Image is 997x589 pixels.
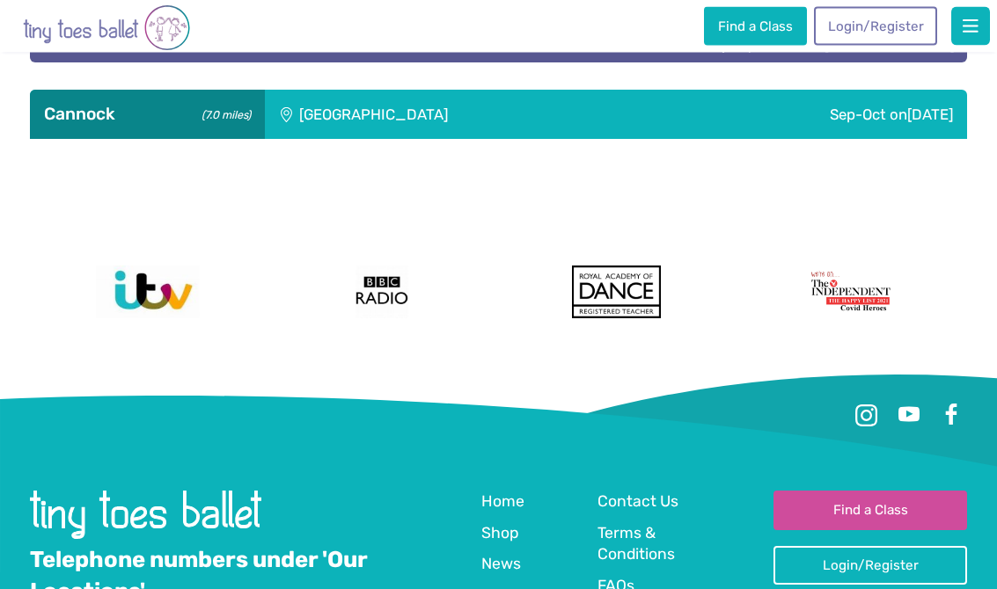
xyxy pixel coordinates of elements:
[893,400,925,432] a: Youtube
[30,491,261,539] img: tiny toes ballet
[773,547,967,585] a: Login/Register
[265,91,662,140] div: [GEOGRAPHIC_DATA]
[662,91,967,140] div: Sep-Oct on
[935,400,967,432] a: Facebook
[196,105,251,123] small: (7.0 miles)
[704,7,806,46] a: Find a Class
[773,491,967,530] a: Find a Class
[851,400,883,432] a: Instagram
[481,491,524,515] a: Home
[481,556,521,573] span: News
[814,7,937,46] a: Login/Register
[30,527,261,543] a: Go to home page
[481,554,521,578] a: News
[481,523,518,547] a: Shop
[481,493,524,511] span: Home
[23,4,190,53] img: tiny toes ballet
[907,106,953,124] span: [DATE]
[597,525,675,564] span: Terms & Conditions
[597,493,678,511] span: Contact Us
[44,105,251,126] h3: Cannock
[481,525,518,542] span: Shop
[597,523,698,568] a: Terms & Conditions
[597,491,678,515] a: Contact Us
